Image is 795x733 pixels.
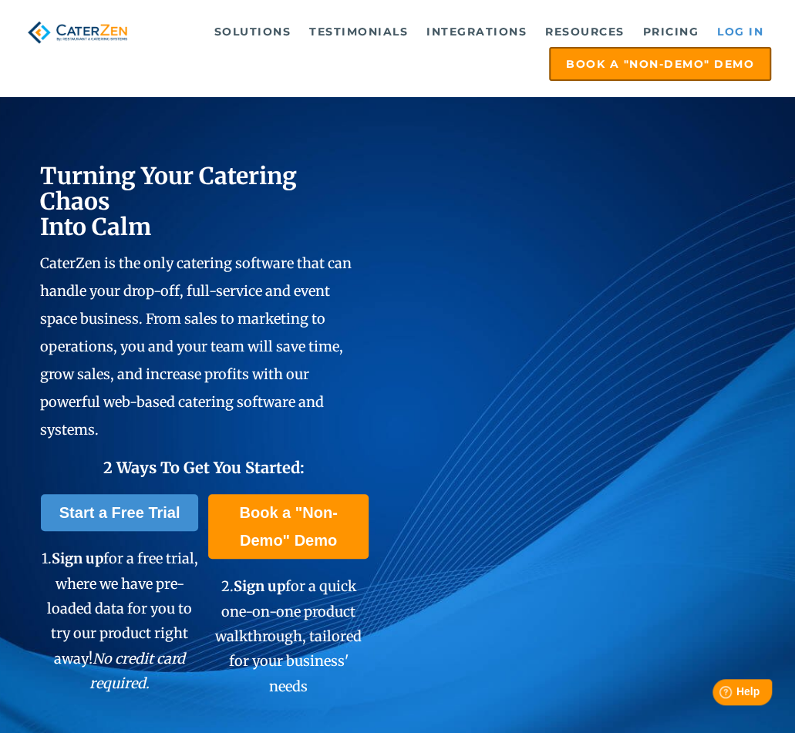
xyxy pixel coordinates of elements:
[40,254,352,439] span: CaterZen is the only catering software that can handle your drop-off, full-service and event spac...
[658,673,778,716] iframe: Help widget launcher
[24,16,131,49] img: caterzen
[215,577,362,695] span: 2. for a quick one-on-one product walkthrough, tailored for your business' needs
[537,16,632,47] a: Resources
[549,47,771,81] a: Book a "Non-Demo" Demo
[635,16,707,47] a: Pricing
[103,458,305,477] span: 2 Ways To Get You Started:
[52,550,103,567] span: Sign up
[152,16,771,81] div: Navigation Menu
[40,161,297,241] span: Turning Your Catering Chaos Into Calm
[419,16,534,47] a: Integrations
[89,650,185,692] em: No credit card required.
[207,16,299,47] a: Solutions
[709,16,771,47] a: Log in
[301,16,416,47] a: Testimonials
[208,494,368,559] a: Book a "Non-Demo" Demo
[42,550,198,692] span: 1. for a free trial, where we have pre-loaded data for you to try our product right away!
[41,494,199,531] a: Start a Free Trial
[234,577,285,595] span: Sign up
